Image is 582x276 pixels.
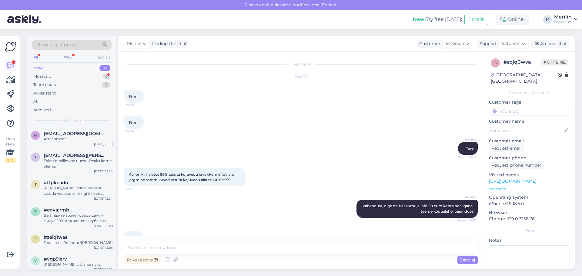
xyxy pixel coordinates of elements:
span: z [34,237,37,241]
span: t [35,155,37,159]
div: M [543,15,552,24]
div: All [32,53,39,61]
b: New! [413,16,426,22]
p: Operating system [489,194,570,201]
div: Look Here [5,136,16,163]
span: Estonian [502,40,520,47]
span: Merilin [127,40,142,47]
div: [GEOGRAPHIC_DATA], [GEOGRAPHIC_DATA] [491,72,558,85]
div: [DATE] 15:24 [94,169,113,174]
div: All [33,98,38,105]
span: Tänan [129,235,140,240]
img: Askly Logo [5,41,16,52]
div: Extra [489,228,570,234]
p: Customer email [489,138,570,144]
div: Private note [124,256,160,264]
span: New chats [62,118,82,123]
div: Вы пишите возле товара цену и минус 20% для членов клуба ,что это значит??? [44,213,113,224]
div: # spjq0wva [503,58,541,66]
a: MerilinBestwine [554,15,578,24]
div: 0 [102,82,110,88]
span: Seen ✓ 12:11 [453,155,476,160]
div: Archived [33,107,51,113]
button: Emails [464,14,488,25]
div: [DATE] 12:24 [94,196,113,201]
div: Request email [489,144,524,152]
span: h [34,133,37,138]
p: iPhone OS 18.5.0 [489,201,570,207]
span: Send [460,257,475,263]
div: [DATE] 13:05 [94,245,113,250]
div: Online [496,14,529,25]
div: [DATE] [124,74,478,80]
div: Bestwine [554,19,572,24]
span: Offline [541,59,568,65]
div: Только не Рислинг/[PERSON_NAME] [44,240,113,245]
div: Team chats [33,82,56,88]
span: Enable [320,2,338,8]
div: New [33,65,43,71]
span: vabandust, õige on 100 eurot ja info 50 euro kohta on vigane, teeme koduelehel paranduse [363,204,474,214]
div: 55 [99,65,110,71]
p: Browser [489,209,570,216]
span: heikihiis@gmail.com [44,131,107,136]
input: Add name [489,127,563,134]
div: leading the chat [150,41,187,47]
div: Customer [417,41,440,47]
div: Request phone number [489,161,544,169]
div: Support [477,41,497,47]
input: Add a tag [489,107,570,116]
div: Merilin [554,15,572,19]
span: #eoyajrmb [44,207,69,213]
div: 2 / 3 [5,158,16,163]
p: Chrome 139.0.7258.76 [489,216,570,222]
div: [PERSON_NAME] vist siise nyyd [44,262,113,267]
div: Attachment [44,136,113,142]
div: My chats [33,74,51,80]
span: Tere [129,120,136,125]
span: #vgp9lerv [44,256,67,262]
a: [URL][DOMAIN_NAME] [489,178,537,184]
span: Seen ✓ 12:17 [453,218,476,223]
span: 12:13 [126,187,149,191]
div: Try free [DATE]: [413,16,462,23]
div: Socials [97,53,112,61]
span: 12:08 [126,103,149,108]
div: AI Assistant [33,90,56,96]
div: [DATE] 14:22 [94,267,113,272]
div: [DATE] 15:29 [94,224,113,228]
span: tiik.carl@gmail.com [44,153,107,158]
div: [PERSON_NAME] tellimuse eest tasuda veebipoes mingi info vist puudub ei suuda aru saada mis puudub [44,185,113,196]
span: 12:08 [126,129,149,134]
div: Chat started [124,62,478,67]
div: Archive chat [531,40,569,48]
span: #t1pkeado [44,180,68,185]
span: #zeiq1was [44,234,68,240]
span: Tere [466,146,473,151]
span: Merilin [453,137,476,142]
div: Esitasin tellimuse uuesti. Peaks korras olema. [44,158,113,169]
span: v [34,258,37,263]
p: Customer tags [489,99,570,105]
p: Customer name [489,118,570,125]
span: Search customers [38,42,76,48]
span: Estonian [446,40,464,47]
div: 1 [103,74,110,80]
p: Customer phone [489,155,570,161]
div: Web [63,53,73,61]
span: Kui on kiri, alates 50€ tasuta kojuvedu ja rohkem infot, siis järgmine samm kuvad tasuta kojuvedu... [129,172,235,182]
span: e [34,209,37,214]
p: Notes [489,237,570,244]
p: See more ... [489,186,570,192]
div: Customer information [489,90,570,95]
span: Tere [129,94,136,98]
span: Merilin [453,195,476,199]
p: Visited pages [489,172,570,178]
div: [DATE] 16:30 [94,142,113,146]
span: s [494,61,497,65]
span: t [35,182,37,187]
